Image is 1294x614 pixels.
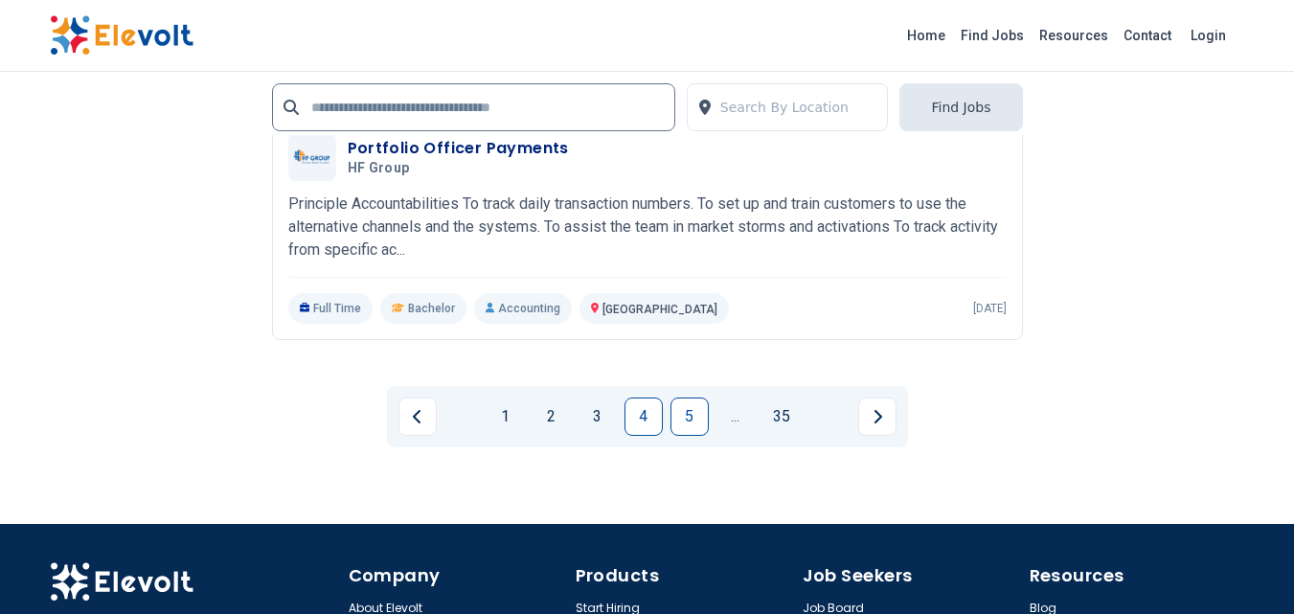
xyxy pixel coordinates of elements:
[1030,562,1245,589] h4: Resources
[1198,522,1294,614] iframe: Chat Widget
[398,398,437,436] a: Previous page
[293,149,331,164] img: HF Group
[858,398,897,436] a: Next page
[50,15,193,56] img: Elevolt
[398,398,897,436] ul: Pagination
[899,20,953,51] a: Home
[576,562,791,589] h4: Products
[474,293,572,324] p: Accounting
[348,137,569,160] h3: Portfolio Officer Payments
[762,398,801,436] a: Page 35
[1116,20,1179,51] a: Contact
[1179,16,1237,55] a: Login
[579,398,617,436] a: Page 3
[288,133,1007,324] a: HF GroupPortfolio Officer PaymentsHF GroupPrinciple Accountabilities To track daily transaction n...
[670,398,709,436] a: Page 5
[716,398,755,436] a: Jump forward
[288,193,1007,262] p: Principle Accountabilities To track daily transaction numbers. To set up and train customers to u...
[348,160,410,177] span: HF Group
[50,562,193,603] img: Elevolt
[624,398,663,436] a: Page 4 is your current page
[349,562,564,589] h4: Company
[408,301,455,316] span: Bachelor
[899,83,1022,131] button: Find Jobs
[973,301,1007,316] p: [DATE]
[803,562,1018,589] h4: Job Seekers
[953,20,1032,51] a: Find Jobs
[1032,20,1116,51] a: Resources
[487,398,525,436] a: Page 1
[602,303,717,316] span: [GEOGRAPHIC_DATA]
[288,293,374,324] p: Full Time
[533,398,571,436] a: Page 2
